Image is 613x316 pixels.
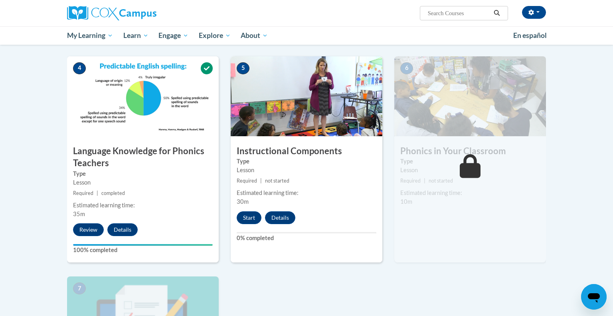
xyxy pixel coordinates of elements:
[194,26,236,45] a: Explore
[265,211,295,224] button: Details
[400,198,412,205] span: 10m
[118,26,154,45] a: Learn
[158,31,188,40] span: Engage
[73,211,85,217] span: 35m
[55,26,558,45] div: Main menu
[427,8,491,18] input: Search Courses
[62,26,118,45] a: My Learning
[123,31,148,40] span: Learn
[73,244,213,246] div: Your progress
[237,62,249,74] span: 5
[231,145,382,157] h3: Instructional Components
[400,166,540,175] div: Lesson
[400,157,540,166] label: Type
[394,56,546,136] img: Course Image
[522,6,546,19] button: Account Settings
[73,282,86,294] span: 7
[491,8,503,18] button: Search
[199,31,231,40] span: Explore
[237,157,376,166] label: Type
[581,284,607,310] iframe: Button to launch messaging window
[237,198,249,205] span: 30m
[67,56,219,136] img: Course Image
[97,190,98,196] span: |
[73,246,213,254] label: 100% completed
[73,201,213,210] div: Estimated learning time:
[429,178,453,184] span: not started
[67,145,219,170] h3: Language Knowledge for Phonics Teachers
[260,178,262,184] span: |
[67,6,219,20] a: Cox Campus
[400,189,540,197] div: Estimated learning time:
[231,56,382,136] img: Course Image
[73,223,104,236] button: Review
[241,31,268,40] span: About
[67,6,156,20] img: Cox Campus
[508,27,552,44] a: En español
[394,145,546,157] h3: Phonics in Your Classroom
[400,178,421,184] span: Required
[513,31,547,40] span: En español
[424,178,425,184] span: |
[237,211,261,224] button: Start
[67,31,113,40] span: My Learning
[73,169,213,178] label: Type
[73,190,93,196] span: Required
[237,234,376,242] label: 0% completed
[101,190,125,196] span: completed
[153,26,194,45] a: Engage
[107,223,138,236] button: Details
[400,62,413,74] span: 6
[237,166,376,175] div: Lesson
[236,26,273,45] a: About
[73,178,213,187] div: Lesson
[237,178,257,184] span: Required
[237,189,376,197] div: Estimated learning time:
[73,62,86,74] span: 4
[265,178,289,184] span: not started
